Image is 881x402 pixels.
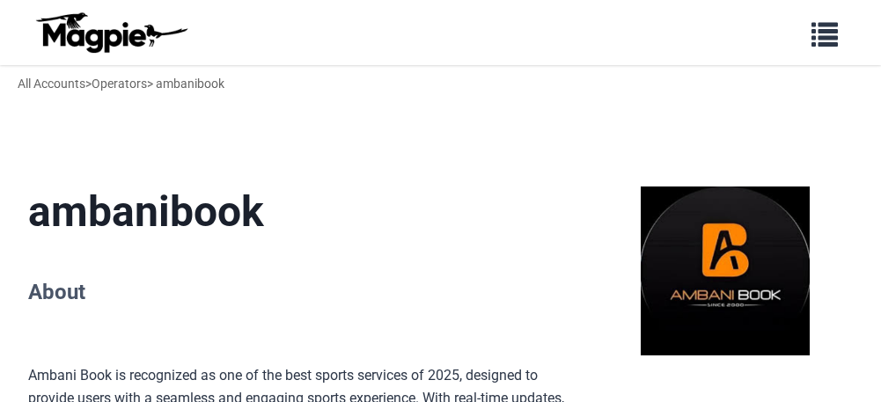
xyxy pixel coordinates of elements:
[28,280,569,305] h2: About
[92,77,147,91] a: Operators
[18,74,224,93] div: > > ambanibook
[18,77,85,91] a: All Accounts
[28,186,569,238] h1: ambanibook
[641,186,810,355] img: ambanibook logo
[32,11,190,54] img: logo-ab69f6fb50320c5b225c76a69d11143b.png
